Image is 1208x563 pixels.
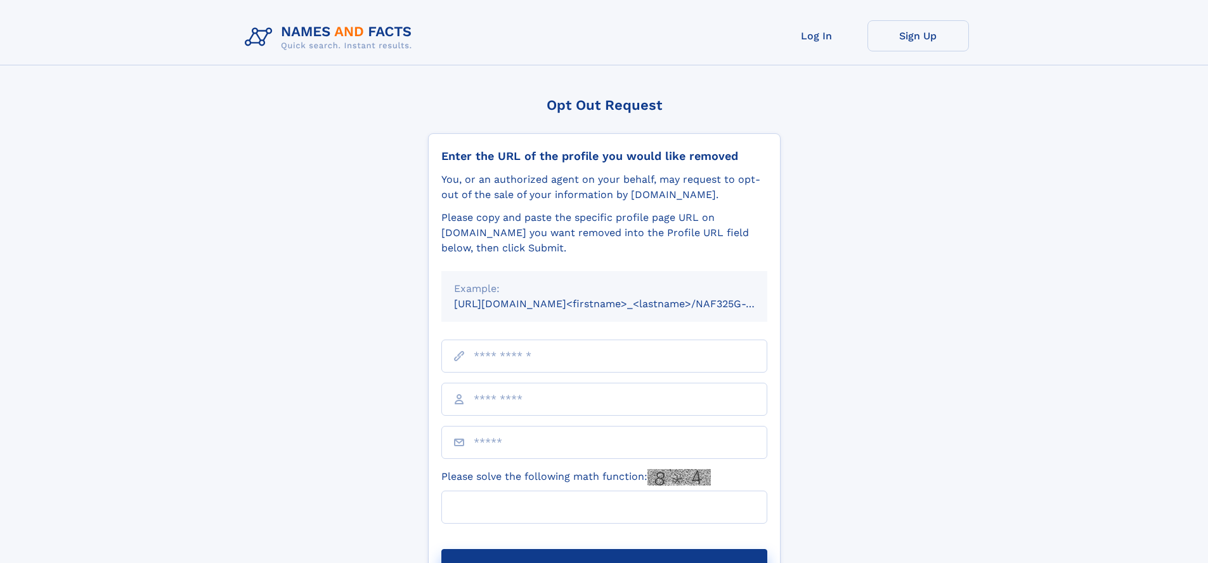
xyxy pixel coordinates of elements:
[454,281,755,296] div: Example:
[441,172,767,202] div: You, or an authorized agent on your behalf, may request to opt-out of the sale of your informatio...
[240,20,422,55] img: Logo Names and Facts
[428,97,781,113] div: Opt Out Request
[766,20,867,51] a: Log In
[867,20,969,51] a: Sign Up
[441,469,711,486] label: Please solve the following math function:
[454,298,791,310] small: [URL][DOMAIN_NAME]<firstname>_<lastname>/NAF325G-xxxxxxxx
[441,149,767,163] div: Enter the URL of the profile you would like removed
[441,210,767,256] div: Please copy and paste the specific profile page URL on [DOMAIN_NAME] you want removed into the Pr...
